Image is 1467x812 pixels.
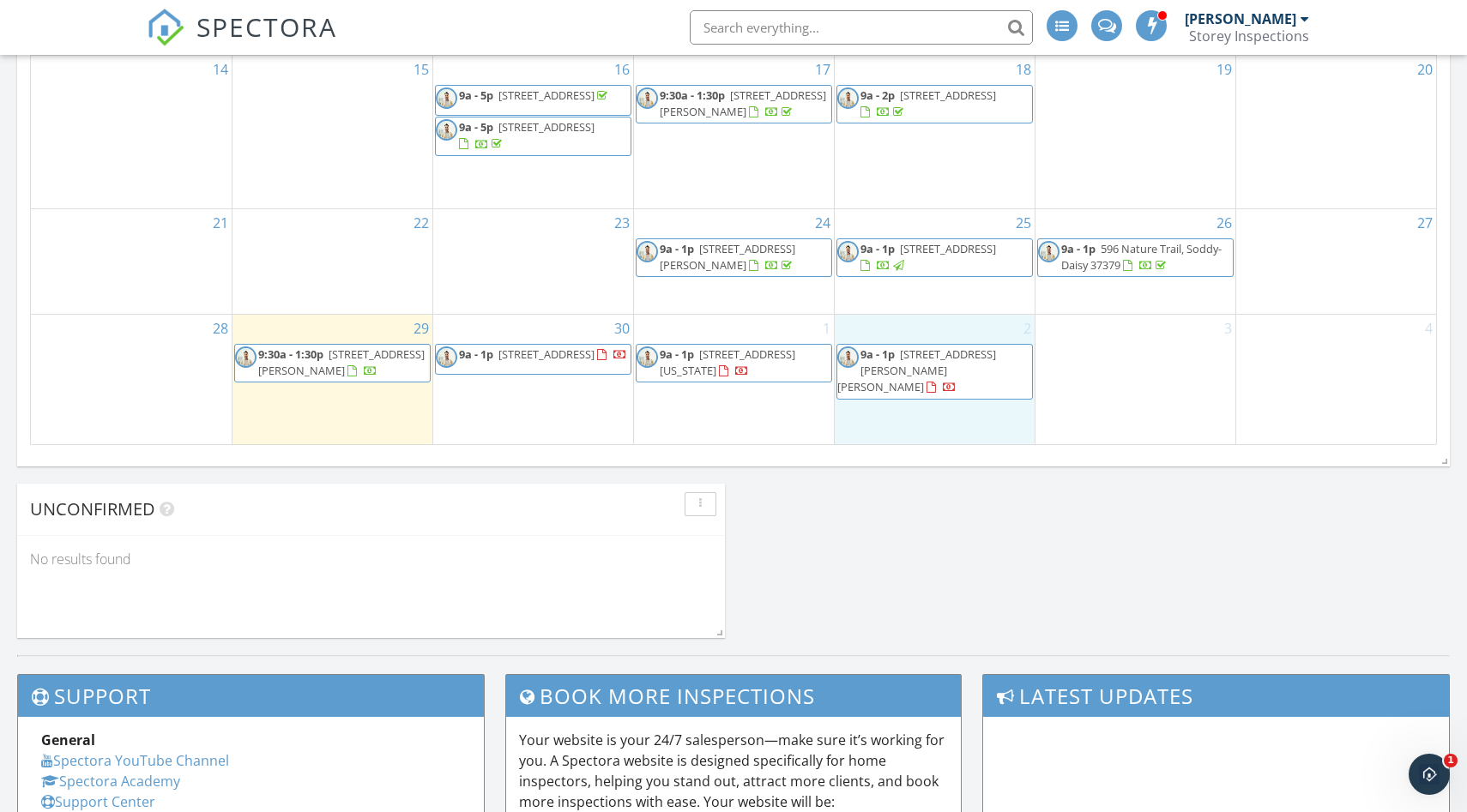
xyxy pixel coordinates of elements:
[834,315,1035,444] td: Go to October 2, 2025
[834,56,1035,209] td: Go to September 18, 2025
[258,346,425,378] span: [STREET_ADDRESS][PERSON_NAME]
[660,241,795,273] a: 9a - 1p [STREET_ADDRESS][PERSON_NAME]
[1037,238,1234,277] a: 9a - 1p 596 Nature Trail, Soddy-Daisy 37379
[1213,209,1235,237] a: Go to September 26, 2025
[690,10,1033,45] input: Search everything...
[1409,754,1450,795] iframe: Intercom live chat
[1414,209,1436,237] a: Go to September 27, 2025
[459,87,493,103] span: 9a - 5p
[209,315,232,342] a: Go to September 28, 2025
[459,119,595,151] a: 9a - 5p [STREET_ADDRESS]
[498,119,595,135] span: [STREET_ADDRESS]
[41,731,95,749] strong: General
[1213,56,1235,83] a: Go to September 19, 2025
[900,87,996,103] span: [STREET_ADDRESS]
[1012,209,1035,237] a: Go to September 25, 2025
[1035,56,1235,209] td: Go to September 19, 2025
[232,208,432,314] td: Go to September 22, 2025
[31,208,232,314] td: Go to September 21, 2025
[834,208,1035,314] td: Go to September 25, 2025
[30,497,155,520] span: Unconfirmed
[1235,208,1436,314] td: Go to September 27, 2025
[837,346,996,394] span: [STREET_ADDRESS][PERSON_NAME][PERSON_NAME]
[147,9,184,46] img: The Best Home Inspection Software - Spectora
[660,241,694,256] span: 9a - 1p
[258,346,425,378] a: 9:30a - 1:30p [STREET_ADDRESS][PERSON_NAME]
[41,772,180,791] a: Spectora Academy
[1061,241,1222,273] a: 9a - 1p 596 Nature Trail, Soddy-Daisy 37379
[636,238,832,277] a: 9a - 1p [STREET_ADDRESS][PERSON_NAME]
[258,346,323,362] span: 9:30a - 1:30p
[209,56,232,83] a: Go to September 14, 2025
[611,315,633,342] a: Go to September 30, 2025
[232,315,432,444] td: Go to September 29, 2025
[436,346,457,368] img: spectora_profile_color_adjusted.jpeg
[235,346,257,368] img: spectora_profile_color_adjusted.jpeg
[459,346,627,362] a: 9a - 1p [STREET_ADDRESS]
[410,56,432,83] a: Go to September 15, 2025
[660,87,725,103] span: 9:30a - 1:30p
[837,241,859,262] img: spectora_profile_color_adjusted.jpeg
[498,87,595,103] span: [STREET_ADDRESS]
[812,209,834,237] a: Go to September 24, 2025
[1422,315,1436,342] a: Go to October 4, 2025
[660,346,795,378] a: 9a - 1p [STREET_ADDRESS][US_STATE]
[18,675,484,717] h3: Support
[1035,315,1235,444] td: Go to October 3, 2025
[1061,241,1222,273] span: 596 Nature Trail, Soddy-Daisy 37379
[17,536,725,582] div: No results found
[410,315,432,342] a: Go to September 29, 2025
[1414,56,1436,83] a: Go to September 20, 2025
[633,208,834,314] td: Go to September 24, 2025
[860,87,895,103] span: 9a - 2p
[637,241,658,262] img: spectora_profile_color_adjusted.jpeg
[837,346,996,394] a: 9a - 1p [STREET_ADDRESS][PERSON_NAME][PERSON_NAME]
[234,344,431,382] a: 9:30a - 1:30p [STREET_ADDRESS][PERSON_NAME]
[435,85,631,116] a: 9a - 5p [STREET_ADDRESS]
[459,119,493,135] span: 9a - 5p
[209,209,232,237] a: Go to September 21, 2025
[860,241,996,273] a: 9a - 1p [STREET_ADDRESS]
[1221,315,1235,342] a: Go to October 3, 2025
[41,792,155,811] a: Support Center
[196,9,337,45] span: SPECTORA
[1235,315,1436,444] td: Go to October 4, 2025
[637,87,658,109] img: spectora_profile_color_adjusted.jpeg
[31,56,232,209] td: Go to September 14, 2025
[860,87,996,119] a: 9a - 2p [STREET_ADDRESS]
[611,56,633,83] a: Go to September 16, 2025
[432,56,633,209] td: Go to September 16, 2025
[636,85,832,123] a: 9:30a - 1:30p [STREET_ADDRESS][PERSON_NAME]
[900,241,996,256] span: [STREET_ADDRESS]
[660,87,826,119] span: [STREET_ADDRESS][PERSON_NAME]
[660,87,826,119] a: 9:30a - 1:30p [STREET_ADDRESS][PERSON_NAME]
[410,209,432,237] a: Go to September 22, 2025
[436,119,457,141] img: spectora_profile_color_adjusted.jpeg
[860,346,895,362] span: 9a - 1p
[1038,241,1059,262] img: spectora_profile_color_adjusted.jpeg
[611,209,633,237] a: Go to September 23, 2025
[459,346,493,362] span: 9a - 1p
[41,751,229,770] a: Spectora YouTube Channel
[983,675,1449,717] h3: Latest Updates
[819,315,834,342] a: Go to October 1, 2025
[812,56,834,83] a: Go to September 17, 2025
[660,346,795,378] span: [STREET_ADDRESS][US_STATE]
[1061,241,1096,256] span: 9a - 1p
[435,117,631,155] a: 9a - 5p [STREET_ADDRESS]
[506,675,962,717] h3: Book More Inspections
[836,85,1033,123] a: 9a - 2p [STREET_ADDRESS]
[1444,754,1458,767] span: 1
[519,730,949,812] p: Your website is your 24/7 salesperson—make sure it’s working for you. A Spectora website is desig...
[436,87,457,109] img: spectora_profile_color_adjusted.jpeg
[31,315,232,444] td: Go to September 28, 2025
[633,315,834,444] td: Go to October 1, 2025
[232,56,432,209] td: Go to September 15, 2025
[432,208,633,314] td: Go to September 23, 2025
[633,56,834,209] td: Go to September 17, 2025
[459,87,611,103] a: 9a - 5p [STREET_ADDRESS]
[147,23,337,59] a: SPECTORA
[1185,10,1296,27] div: [PERSON_NAME]
[636,344,832,382] a: 9a - 1p [STREET_ADDRESS][US_STATE]
[1235,56,1436,209] td: Go to September 20, 2025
